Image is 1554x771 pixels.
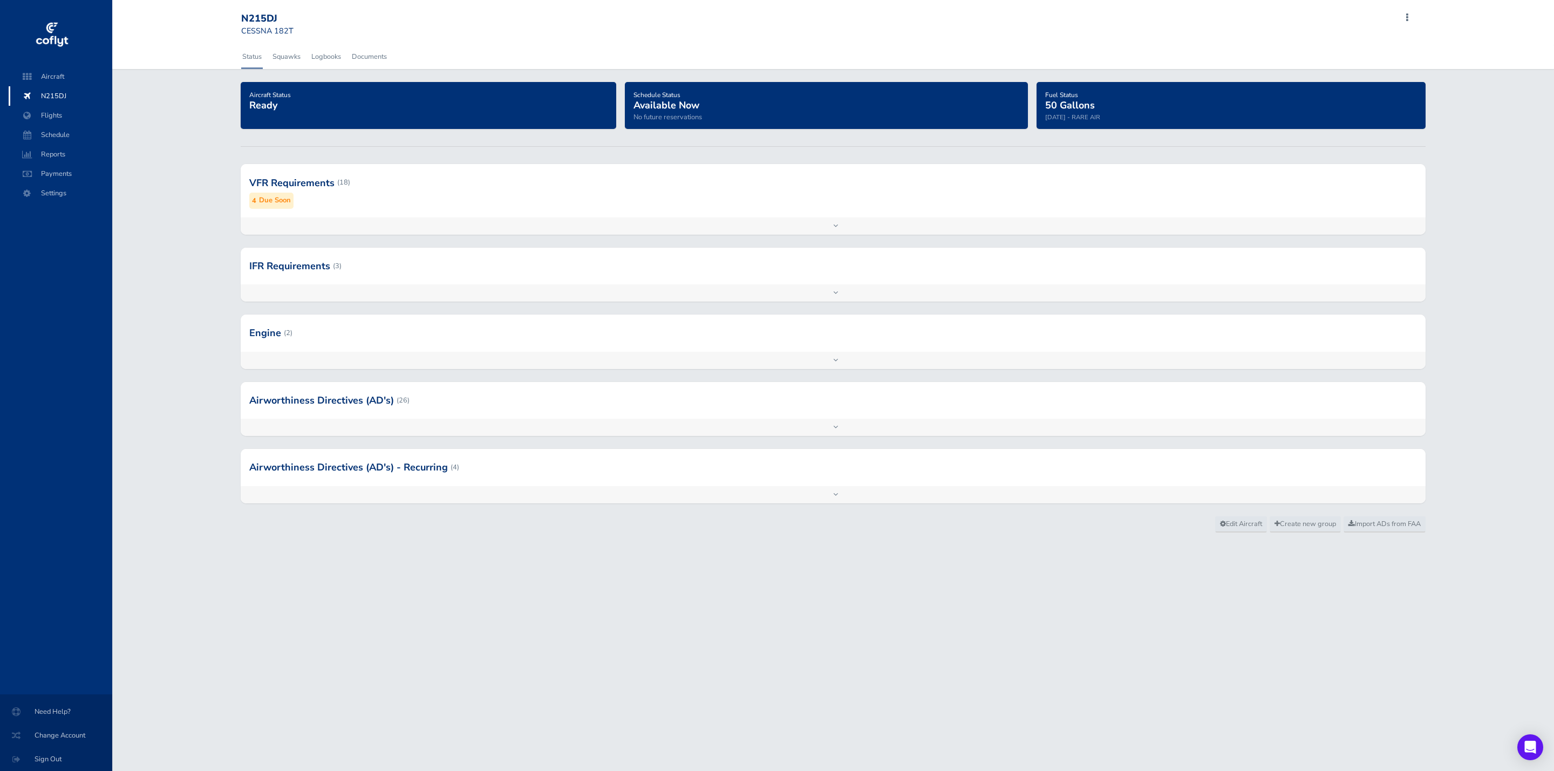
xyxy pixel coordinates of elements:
[13,749,99,769] span: Sign Out
[19,164,101,183] span: Payments
[34,19,70,51] img: coflyt logo
[241,13,319,25] div: N215DJ
[1344,516,1426,533] a: Import ADs from FAA
[1220,519,1262,529] span: Edit Aircraft
[1274,519,1336,529] span: Create new group
[249,91,291,99] span: Aircraft Status
[1045,99,1095,112] span: 50 Gallons
[1517,734,1543,760] div: Open Intercom Messenger
[351,45,388,69] a: Documents
[19,183,101,203] span: Settings
[1045,91,1078,99] span: Fuel Status
[241,25,294,36] small: CESSNA 182T
[241,45,263,69] a: Status
[1270,516,1341,533] a: Create new group
[19,125,101,145] span: Schedule
[633,91,680,99] span: Schedule Status
[19,145,101,164] span: Reports
[19,67,101,86] span: Aircraft
[1215,516,1267,533] a: Edit Aircraft
[19,86,101,106] span: N215DJ
[1045,113,1100,121] small: [DATE] - RARE AIR
[13,702,99,721] span: Need Help?
[13,726,99,745] span: Change Account
[259,195,291,206] small: Due Soon
[249,99,277,112] span: Ready
[1348,519,1421,529] span: Import ADs from FAA
[633,87,699,112] a: Schedule StatusAvailable Now
[633,99,699,112] span: Available Now
[271,45,302,69] a: Squawks
[19,106,101,125] span: Flights
[310,45,342,69] a: Logbooks
[633,112,702,122] span: No future reservations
